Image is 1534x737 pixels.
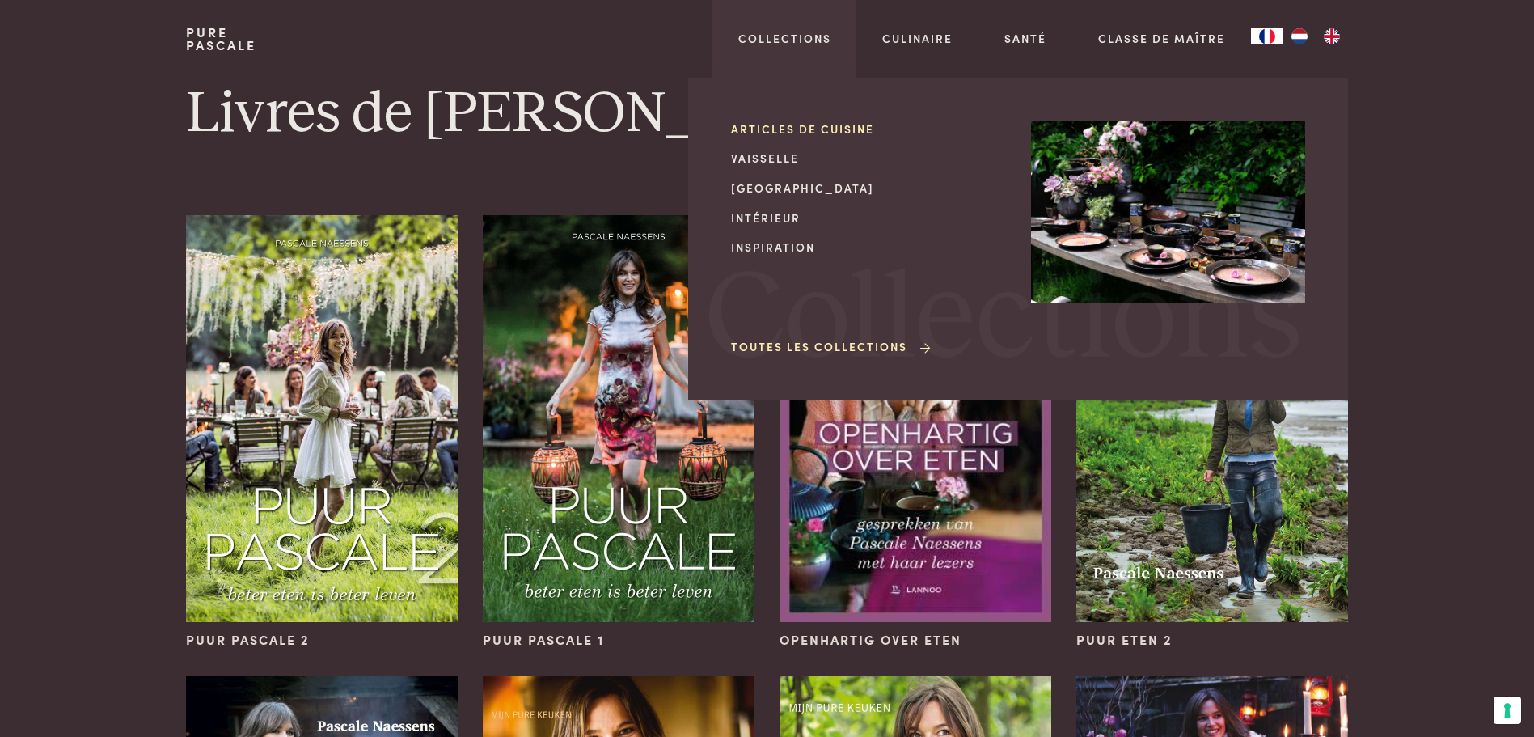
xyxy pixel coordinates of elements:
img: Aliments purs 2 [1076,215,1347,622]
ul: Language list [1283,28,1348,44]
a: Inspiration [731,239,1005,256]
a: Intérieur [731,210,1005,227]
a: Aliments purs 2 Puur Eten 2 [1076,215,1347,650]
a: NL [1283,28,1316,44]
button: Vos préférences en matière de consentement pour les technologies de suivi [1494,697,1521,724]
a: Pure Pascale 1 Puur Pascale 1 [483,215,754,650]
div: Language [1251,28,1283,44]
a: Classe de maître [1098,30,1225,47]
a: Collections [738,30,831,47]
img: Pure Pascale 1 [483,215,754,622]
a: Vaisselle [731,150,1005,167]
aside: Language selected: Français [1251,28,1348,44]
img: Collections [1031,121,1305,303]
h1: Livres de [PERSON_NAME] [186,78,1347,150]
a: Culinaire [882,30,953,47]
span: Openhartig over eten [780,630,961,650]
a: Pure Pascale 2 Puur Pascale 2 [186,215,457,650]
a: Toutes les collections [731,338,933,355]
a: [GEOGRAPHIC_DATA] [731,180,1005,197]
a: FR [1251,28,1283,44]
img: Pure Pascale 2 [186,215,457,622]
span: Puur Pascale 1 [483,630,604,650]
span: Puur Eten 2 [1076,630,1173,650]
a: EN [1316,28,1348,44]
a: PurePascale [186,26,256,52]
a: Santé [1004,30,1046,47]
span: Puur Pascale 2 [186,630,310,650]
img: Frank sur l'alimentation [780,215,1050,622]
a: Frank sur l'alimentation Openhartig over eten [780,215,1050,650]
span: Collections [705,258,1302,382]
a: Articles de cuisine [731,121,1005,138]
